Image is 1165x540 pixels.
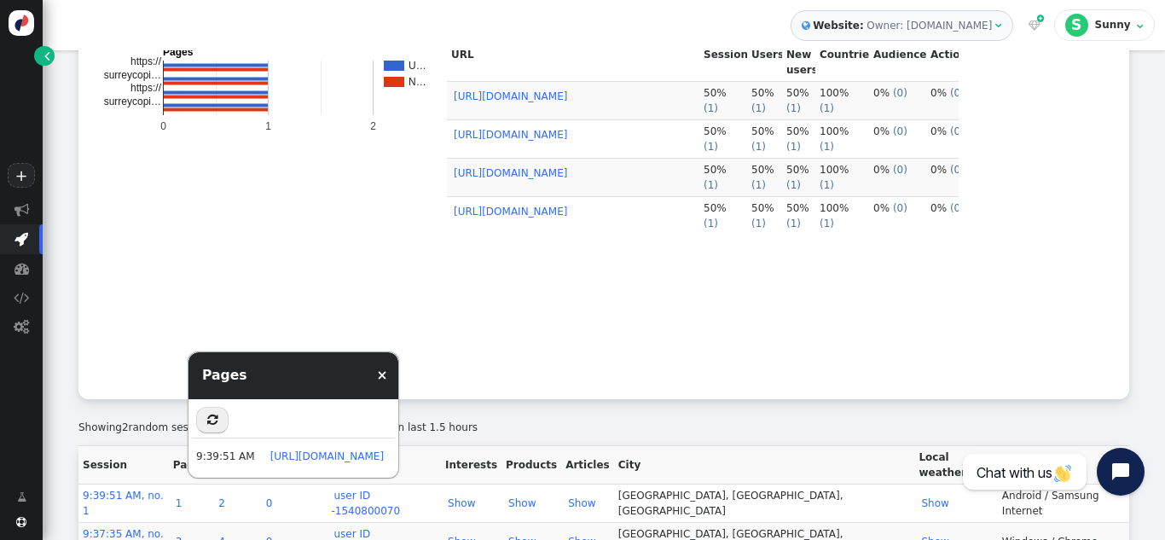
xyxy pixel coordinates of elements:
[97,44,438,385] svg: A chart.
[441,445,501,484] th: Interests
[751,218,766,229] span: ( )
[873,164,890,176] span: 0%
[44,49,49,64] span: 
[751,202,774,214] span: 50%
[893,125,907,137] span: ( )
[747,44,782,82] th: Users
[163,46,194,58] text: Pages
[704,87,727,99] span: 50%
[169,445,212,484] th: Pages
[708,102,715,114] span: 1
[14,202,29,217] span: 
[791,218,797,229] span: 1
[14,290,29,305] span: 
[454,206,567,218] a: [URL][DOMAIN_NAME]
[930,202,947,214] span: 0%
[893,87,907,99] span: ( )
[897,202,904,214] span: 0
[824,102,831,114] span: 1
[130,55,162,67] text: https://
[445,497,478,509] a: Show
[104,68,161,80] text: surreycopi…
[454,90,567,102] a: [URL][DOMAIN_NAME]
[756,141,762,153] span: 1
[930,87,947,99] span: 0%
[216,497,228,509] a: 2
[756,218,762,229] span: 1
[704,218,718,229] span: ( )
[704,164,727,176] span: 50%
[708,179,715,191] span: 1
[1029,20,1040,31] span: 
[791,141,797,153] span: 1
[824,141,831,153] span: 1
[1065,14,1088,37] div: S
[83,490,164,517] a: 9:39:51 AM, no. 1
[950,125,965,137] span: ( )
[16,517,26,527] span: 
[786,102,801,114] span: ( )
[786,87,809,99] span: 50%
[820,218,834,229] span: ( )
[409,76,426,88] text: N…
[867,18,992,33] div: Owner: [DOMAIN_NAME]
[377,368,388,383] a: ×
[820,141,834,153] span: ( )
[704,202,727,214] span: 50%
[751,179,766,191] span: ( )
[14,231,28,246] span: 
[506,497,538,509] a: Show
[122,421,129,433] span: 2
[104,96,161,107] text: surreycopi…
[998,484,1129,522] td: Android / Samsung Internet
[914,445,997,484] th: Local weather
[270,450,384,462] a: [URL][DOMAIN_NAME]
[14,261,29,276] span: 
[873,125,890,137] span: 0%
[34,46,55,66] a: 
[954,202,961,214] span: 0
[820,179,834,191] span: ( )
[930,125,947,137] span: 0%
[9,10,34,36] img: logo-icon.svg
[897,164,904,176] span: 0
[786,141,801,153] span: ( )
[897,87,904,99] span: 0
[331,490,403,517] a: user ID -1540800070
[897,125,904,137] span: 0
[820,125,849,137] span: 100%
[893,202,907,214] span: ( )
[704,102,718,114] span: ( )
[561,445,614,484] th: Articles
[873,202,890,214] span: 0%
[1025,18,1043,33] a:  
[565,497,598,509] a: Show
[370,120,376,132] text: 2
[791,102,797,114] span: 1
[995,20,1002,31] span: 
[751,125,774,137] span: 50%
[824,179,831,191] span: 1
[751,102,766,114] span: ( )
[820,202,849,214] span: 100%
[614,445,915,484] th: City
[192,438,259,474] td: 9:39:51 AM
[160,120,166,132] text: 0
[815,44,869,82] th: Countries
[708,141,715,153] span: 1
[998,445,1129,484] th: System
[756,102,762,114] span: 1
[786,179,801,191] span: ( )
[950,202,965,214] span: ( )
[704,141,718,153] span: ( )
[78,420,1129,435] div: Showing random sessions from matching filter from overall in last 1.5 hours
[264,497,275,509] a: 0
[786,125,809,137] span: 50%
[188,352,260,399] div: Pages
[751,141,766,153] span: ( )
[14,319,29,334] span: 
[501,445,561,484] th: Products
[820,164,849,176] span: 100%
[802,18,810,33] span: 
[810,18,867,33] b: Website:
